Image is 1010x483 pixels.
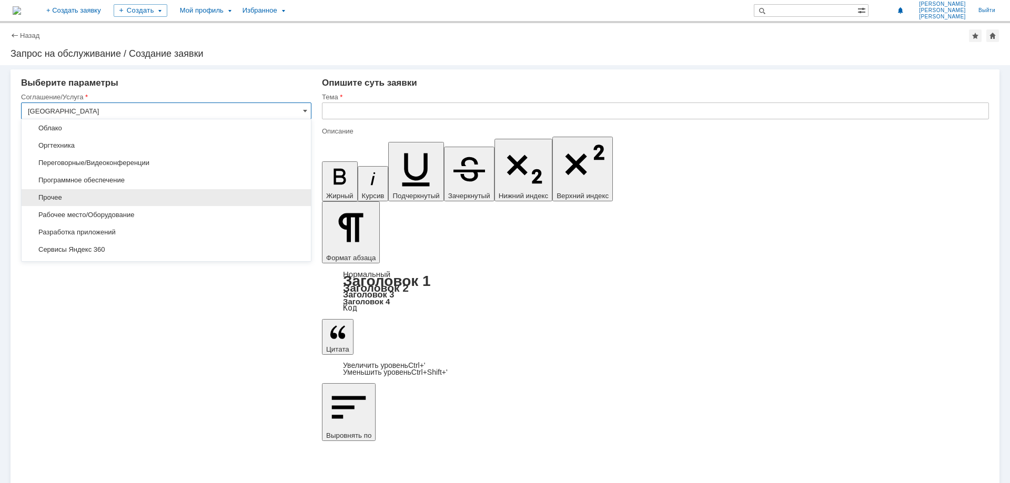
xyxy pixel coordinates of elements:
[13,6,21,15] a: Перейти на домашнюю страницу
[326,345,349,353] span: Цитата
[343,273,431,289] a: Заголовок 1
[499,192,549,200] span: Нижний индекс
[326,254,376,262] span: Формат абзаца
[114,4,167,17] div: Создать
[388,142,443,201] button: Подчеркнутый
[343,361,426,369] a: Increase
[21,94,309,100] div: Соглашение/Услуга
[322,128,987,135] div: Описание
[322,383,376,441] button: Выровнять по
[28,124,305,132] span: Облако
[11,48,999,59] div: Запрос на обслуживание / Создание заявки
[28,228,305,237] span: Разработка приложений
[322,271,989,312] div: Формат абзаца
[343,297,390,306] a: Заголовок 4
[857,5,868,15] span: Расширенный поиск
[494,139,553,201] button: Нижний индекс
[919,14,966,20] span: [PERSON_NAME]
[408,361,426,369] span: Ctrl+'
[322,78,417,88] span: Опишите суть заявки
[28,141,305,150] span: Оргтехника
[362,192,385,200] span: Курсив
[552,137,613,201] button: Верхний индекс
[28,176,305,184] span: Программное обеспечение
[326,192,353,200] span: Жирный
[919,1,966,7] span: [PERSON_NAME]
[28,159,305,167] span: Переговорные/Видеоконференции
[322,94,987,100] div: Тема
[28,211,305,219] span: Рабочее место/Оборудование
[557,192,609,200] span: Верхний индекс
[21,78,118,88] span: Выберите параметры
[322,362,989,376] div: Цитата
[28,193,305,202] span: Прочее
[343,303,357,313] a: Код
[969,29,982,42] div: Добавить в избранное
[986,29,999,42] div: Сделать домашней страницей
[444,147,494,201] button: Зачеркнутый
[322,319,353,355] button: Цитата
[358,166,389,201] button: Курсив
[343,270,390,279] a: Нормальный
[20,32,39,39] a: Назад
[28,245,305,254] span: Сервисы Яндекс 360
[322,201,380,263] button: Формат абзаца
[343,282,409,294] a: Заголовок 2
[392,192,439,200] span: Подчеркнутый
[13,6,21,15] img: logo
[343,368,448,376] a: Decrease
[411,368,448,376] span: Ctrl+Shift+'
[326,431,371,439] span: Выровнять по
[919,7,966,14] span: [PERSON_NAME]
[343,290,394,299] a: Заголовок 3
[448,192,490,200] span: Зачеркнутый
[322,161,358,201] button: Жирный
